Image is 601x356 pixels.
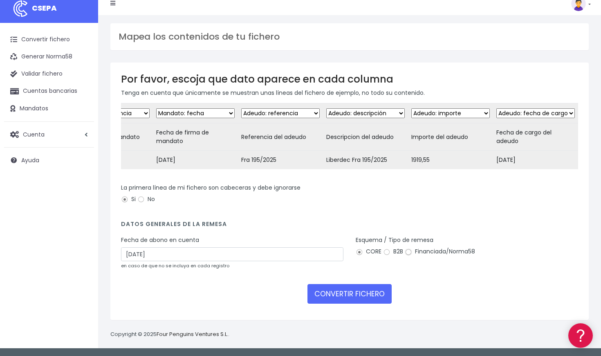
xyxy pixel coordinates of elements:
td: Fecha de cargo del adeudo [493,123,578,151]
p: Copyright © 2025 . [110,330,229,339]
a: Validar fichero [4,65,94,83]
td: [DATE] [153,151,238,170]
td: Fra 195/2025 [238,151,323,170]
label: Si [121,195,136,204]
td: Liberdec Fra 195/2025 [323,151,408,170]
span: CSEPA [32,3,57,13]
td: Importe del adeudo [408,123,493,151]
label: Fecha de abono en cuenta [121,236,199,244]
a: Four Penguins Ventures S.L. [157,330,228,338]
h3: Mapea los contenidos de tu fichero [119,31,581,42]
label: No [137,195,155,204]
td: Referencia del adeudo [238,123,323,151]
td: [DATE] [493,151,578,170]
a: Mandatos [4,100,94,117]
span: Ayuda [21,156,39,164]
a: Convertir fichero [4,31,94,48]
a: Cuentas bancarias [4,83,94,100]
p: Tenga en cuenta que únicamente se muestran unas líneas del fichero de ejemplo, no todo su contenido. [121,88,578,97]
td: 1919,55 [408,151,493,170]
h3: Por favor, escoja que dato aparece en cada columna [121,73,578,85]
a: Cuenta [4,126,94,143]
label: La primera línea de mi fichero son cabeceras y debe ignorarse [121,184,300,192]
a: Generar Norma58 [4,48,94,65]
label: Esquema / Tipo de remesa [356,236,433,244]
h4: Datos generales de la remesa [121,221,578,232]
span: Cuenta [23,130,45,138]
label: B2B [383,247,403,256]
a: Ayuda [4,152,94,169]
button: CONVERTIR FICHERO [307,284,392,304]
small: en caso de que no se incluya en cada registro [121,262,229,269]
label: Financiada/Norma58 [405,247,475,256]
td: Descripcion del adeudo [323,123,408,151]
label: CORE [356,247,381,256]
td: Fecha de firma de mandato [153,123,238,151]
